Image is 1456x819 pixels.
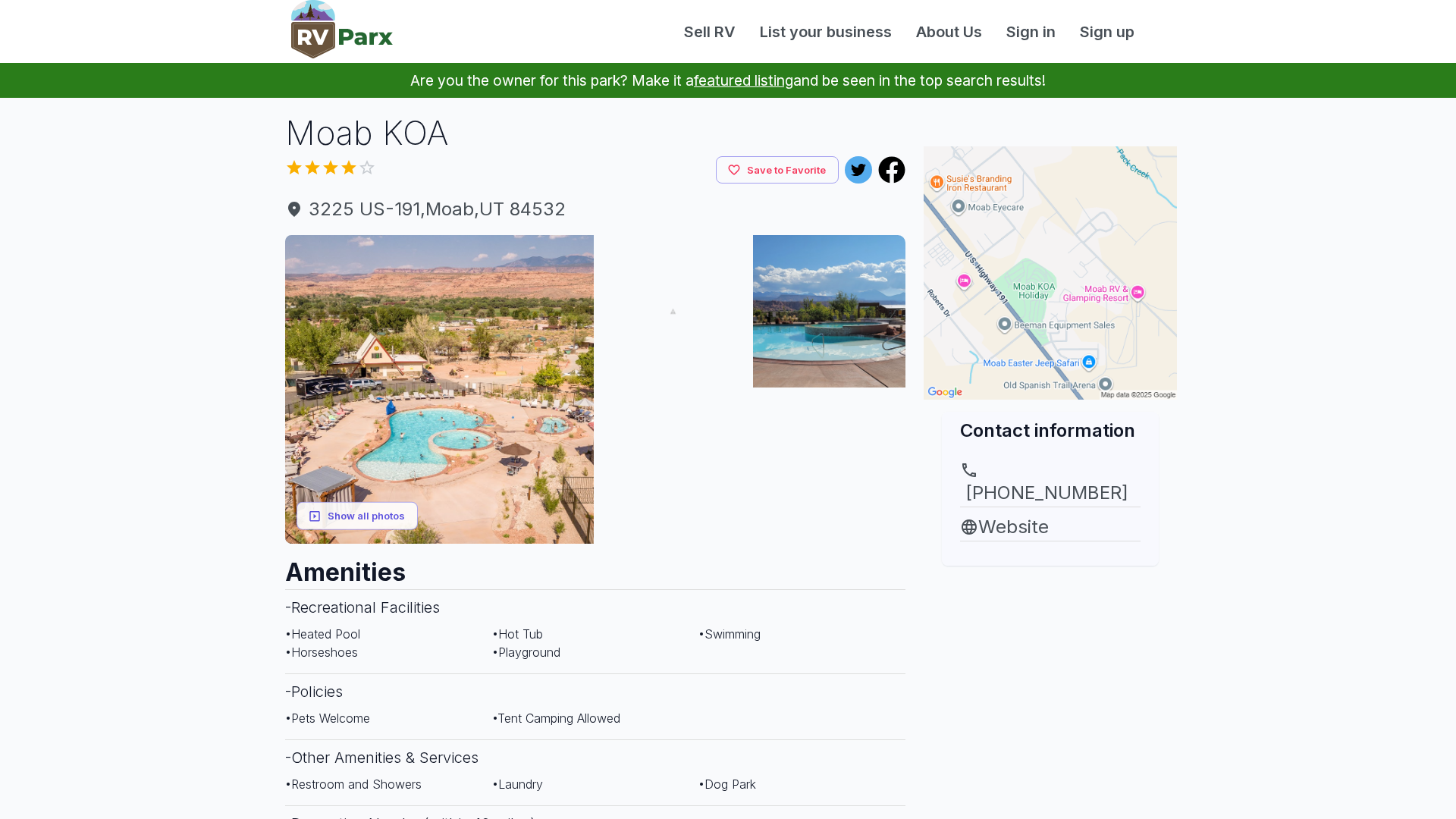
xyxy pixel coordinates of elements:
[694,71,793,89] a: featured listing
[960,461,1141,507] a: [PHONE_NUMBER]
[924,146,1177,400] img: Map for Moab KOA
[285,626,360,642] span: • Heated Pool
[698,777,756,792] span: • Dog Park
[285,673,905,709] h3: - Policies
[285,196,905,223] span: 3225 US-191 , Moab , UT 84532
[748,20,904,43] a: List your business
[285,235,594,544] img: AAcXr8rQOTSjrNyjyFwN_FfVUqFzoIaoZeVUdiMaCxEIRcf698D-LwNkTANgBlGdG1MxEK_4A8FfxzudRVccCzKMxp34gso9m...
[597,235,749,388] img: AAcXr8rELh1VpeMl3lvBVrattOMraFj88dAFd8InOswPbos5QMwEkwXn1RCfBWRCFKFdagDl0C1Ca5zZspHU2kyDfD9aA6Znj...
[492,711,620,726] span: • Tent Camping Allowed
[672,20,748,43] a: Sell RV
[904,20,994,43] a: About Us
[994,20,1068,43] a: Sign in
[285,544,905,589] h2: Amenities
[492,645,560,660] span: • Playground
[753,235,905,388] img: AAcXr8rrDXr8l5Ey8NjI1g35kj9NddoCwDjS_keq3yTqYRsXFAY7K7BC1qDp1SkRoBSFHAq7lL-LX2VwhArimP4G7j_U4Ph_F...
[18,63,1438,98] p: Are you the owner for this park? Make it a and be seen in the top search results!
[285,711,370,726] span: • Pets Welcome
[285,589,905,625] h3: - Recreational Facilities
[1068,20,1147,43] a: Sign up
[960,513,1141,541] a: Website
[285,739,905,775] h3: - Other Amenities & Services
[960,418,1141,443] h2: Contact information
[297,502,418,530] button: Show all photos
[285,196,905,223] a: 3225 US-191,Moab,UT 84532
[716,156,839,184] button: Save to Favorite
[285,645,358,660] span: • Horseshoes
[597,391,749,544] img: AAcXr8qKfwNGrtxLT85xObddVB3dtswwwaO4CMjDW4EkvcNOOry8YiVX75cZzm6S0qL974v0EgB9ix7INf_O_gZzwg5YvpuVk...
[285,110,905,156] h1: Moab KOA
[492,777,543,792] span: • Laundry
[285,777,422,792] span: • Restroom and Showers
[753,391,905,544] img: AAcXr8rCBLu-yNUDuNPasAfP3R3U2rYIr38lLz0HnwepRU9sRXXCV3vZ-azj8MJyTvkWaBnT4DGrfDWf5tz5pe7EVmbWhdqiA...
[492,626,543,642] span: • Hot Tub
[698,626,761,642] span: • Swimming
